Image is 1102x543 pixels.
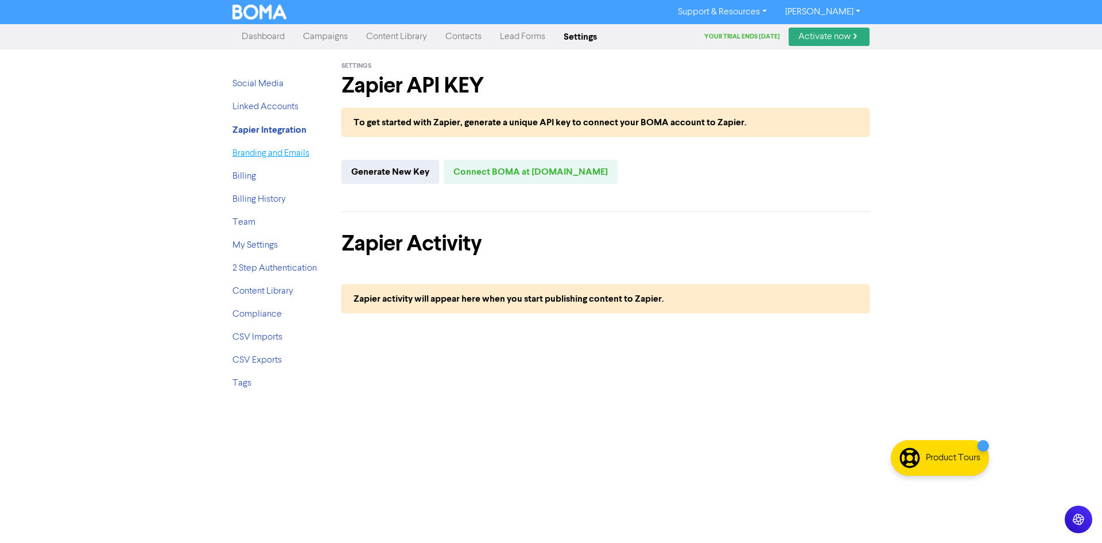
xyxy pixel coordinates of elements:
[232,195,286,204] a: Billing History
[232,310,282,319] a: Compliance
[491,25,554,48] a: Lead Forms
[232,379,251,388] a: Tags
[232,218,255,227] a: Team
[232,172,256,181] a: Billing
[232,5,286,20] img: BOMA Logo
[357,25,436,48] a: Content Library
[342,160,439,184] button: Generate New Key
[232,126,306,135] a: Zapier Integration
[704,32,789,42] div: Your trial ends [DATE]
[232,102,298,111] a: Linked Accounts
[232,149,309,158] a: Branding and Emails
[232,264,317,273] a: 2 Step Authentication
[342,62,371,70] span: Settings
[342,230,870,257] h1: Zapier Activity
[294,25,357,48] a: Campaigns
[232,79,284,88] a: Social Media
[789,28,870,46] a: Activate now
[232,25,294,48] a: Dashboard
[342,108,870,137] div: To get started with Zapier, generate a unique API key to connect your BOMA account to Zapier.
[232,241,278,250] a: My Settings
[232,287,293,296] a: Content Library
[776,3,870,21] a: [PERSON_NAME]
[444,160,618,184] a: Connect BOMA at [DOMAIN_NAME]
[232,124,306,136] strong: Zapier Integration
[554,25,606,48] a: Settings
[669,3,776,21] a: Support & Resources
[232,333,282,342] a: CSV Imports
[232,356,282,365] a: CSV Exports
[436,25,491,48] a: Contacts
[342,72,870,99] h1: Zapier API KEY
[342,284,870,313] div: Zapier activity will appear here when you start publishing content to Zapier.
[1045,488,1102,543] iframe: Chat Widget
